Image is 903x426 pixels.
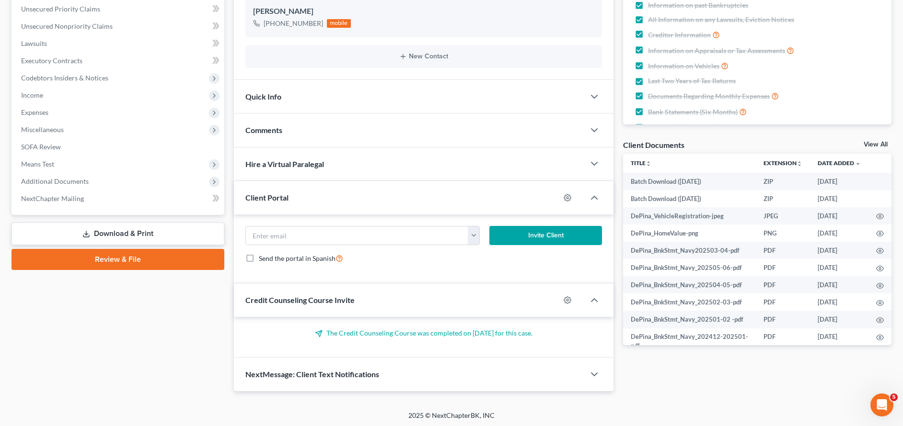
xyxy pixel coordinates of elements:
td: Batch Download ([DATE]) [623,190,756,207]
i: expand_more [855,161,861,167]
div: Client Documents [623,140,684,150]
td: DePina_VehicleRegistration-jpeg [623,207,756,224]
span: Client Portal [245,193,289,202]
input: Enter email [246,226,468,245]
span: Lawsuits [21,39,47,47]
span: Information on past Bankruptcies [648,0,748,10]
span: Information on Vehicles [648,61,719,71]
span: Quick Info [245,92,281,101]
td: Batch Download ([DATE]) [623,173,756,190]
td: ZIP [756,190,810,207]
span: Unsecured Nonpriority Claims [21,22,113,30]
span: Credit Counseling Course Invite [245,295,355,304]
td: DePina_BnkStmt_Navy_202502-03-pdf [623,293,756,311]
span: Pay Stubs (Six Months) [648,122,717,132]
span: Miscellaneous [21,125,64,134]
iframe: Intercom live chat [870,393,893,416]
td: [DATE] [810,328,868,355]
td: [DATE] [810,293,868,311]
span: Expenses [21,108,48,116]
a: Review & File [12,249,224,270]
a: Download & Print [12,223,224,245]
i: unfold_more [646,161,651,167]
button: Invite Client [489,226,602,245]
span: 5 [890,393,898,401]
td: DePina_BnkStmt_Navy_202412-202501-pdf [623,328,756,355]
span: Codebtors Insiders & Notices [21,74,108,82]
td: PNG [756,224,810,242]
a: SOFA Review [13,138,224,156]
td: ZIP [756,173,810,190]
div: [PERSON_NAME] [253,6,594,17]
td: DePina_BnkStmt_Navy_202501-02 -pdf [623,311,756,328]
td: [DATE] [810,311,868,328]
a: Extensionunfold_more [764,159,802,167]
span: Information on Appraisals or Tax Assessments [648,46,785,56]
span: Income [21,91,43,99]
a: Executory Contracts [13,52,224,69]
span: Last Two Years of Tax Returns [648,76,736,86]
td: DePina_BnkStmt_Navy_202504-05-pdf [623,276,756,293]
td: PDF [756,328,810,355]
a: Date Added expand_more [818,159,861,167]
td: PDF [756,311,810,328]
td: PDF [756,259,810,276]
td: DePina_BnkStmt_Navy_202505-06-pdf [623,259,756,276]
td: [DATE] [810,173,868,190]
td: [DATE] [810,259,868,276]
button: New Contact [253,53,594,60]
td: PDF [756,276,810,293]
a: NextChapter Mailing [13,190,224,207]
td: DePina_BnkStmt_Navy202503-04-pdf [623,242,756,259]
span: Bank Statements (Six Months) [648,107,738,117]
span: Means Test [21,160,54,168]
td: [DATE] [810,190,868,207]
a: Unsecured Priority Claims [13,0,224,18]
span: Hire a Virtual Paralegal [245,159,324,168]
a: Titleunfold_more [631,159,651,167]
td: [DATE] [810,276,868,293]
td: PDF [756,293,810,311]
span: SOFA Review [21,143,61,151]
span: Additional Documents [21,177,89,185]
span: Unsecured Priority Claims [21,5,100,13]
span: Executory Contracts [21,56,82,65]
div: [PHONE_NUMBER] [264,19,323,28]
span: Creditor Information [648,30,711,40]
span: All Information on any Lawsuits, Eviction Notices [648,15,794,24]
td: JPEG [756,207,810,224]
a: View All [864,141,888,148]
span: NextMessage: Client Text Notifications [245,370,379,379]
p: The Credit Counseling Course was completed on [DATE] for this case. [245,328,602,338]
td: [DATE] [810,207,868,224]
td: DePina_HomeValue-png [623,224,756,242]
a: Unsecured Nonpriority Claims [13,18,224,35]
td: [DATE] [810,242,868,259]
div: mobile [327,19,351,28]
span: NextChapter Mailing [21,194,84,202]
span: Comments [245,125,282,135]
span: Send the portal in Spanish [259,254,336,262]
a: Lawsuits [13,35,224,52]
i: unfold_more [797,161,802,167]
td: PDF [756,242,810,259]
td: [DATE] [810,224,868,242]
span: Documents Regarding Monthly Expenses [648,91,770,101]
